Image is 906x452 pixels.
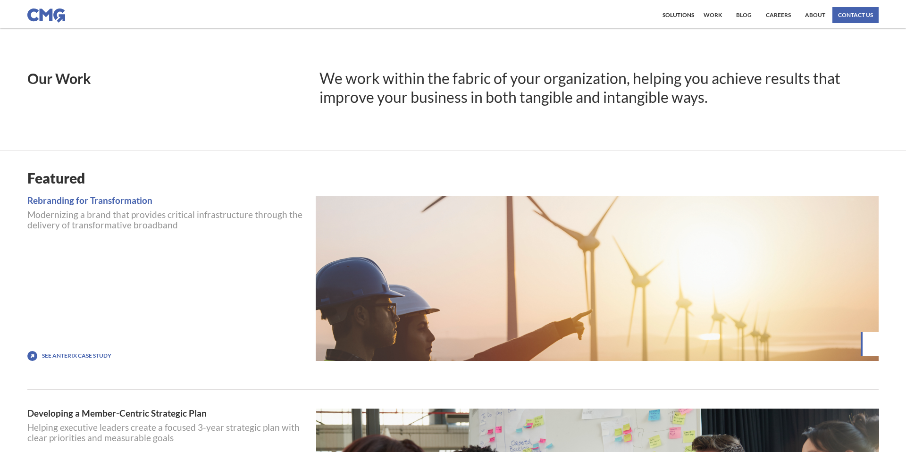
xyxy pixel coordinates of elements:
[27,422,309,443] div: Helping executive leaders create a focused 3-year strategic plan with clear priorities and measur...
[27,196,307,205] a: Rebranding for Transformation
[27,409,309,418] a: Developing a Member-Centric Strategic Plan
[316,196,879,361] a: Anterix logo
[663,12,694,18] div: Solutions
[319,69,879,107] h1: We work within the fabric of your organization, helping you achieve results that improve your bus...
[27,351,37,361] img: icon with arrow pointing up and to the right.
[27,169,879,186] h1: Featured
[27,8,65,23] img: CMG logo in blue.
[763,7,793,23] a: Careers
[27,71,307,85] h1: Our Work
[701,7,724,23] a: work
[734,7,754,23] a: Blog
[803,7,828,23] a: About
[27,209,307,230] p: Modernizing a brand that provides critical infrastructure through the delivery of transformative ...
[42,352,111,359] a: See Anterix Case Study
[838,12,873,18] div: contact us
